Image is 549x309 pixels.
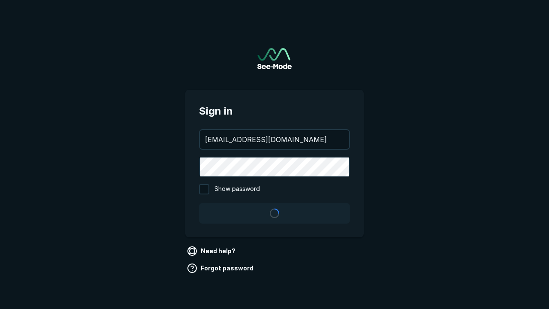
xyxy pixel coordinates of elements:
a: Forgot password [185,261,257,275]
span: Show password [214,184,260,194]
a: Need help? [185,244,239,258]
span: Sign in [199,103,350,119]
a: Go to sign in [257,48,292,69]
img: See-Mode Logo [257,48,292,69]
input: your@email.com [200,130,349,149]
